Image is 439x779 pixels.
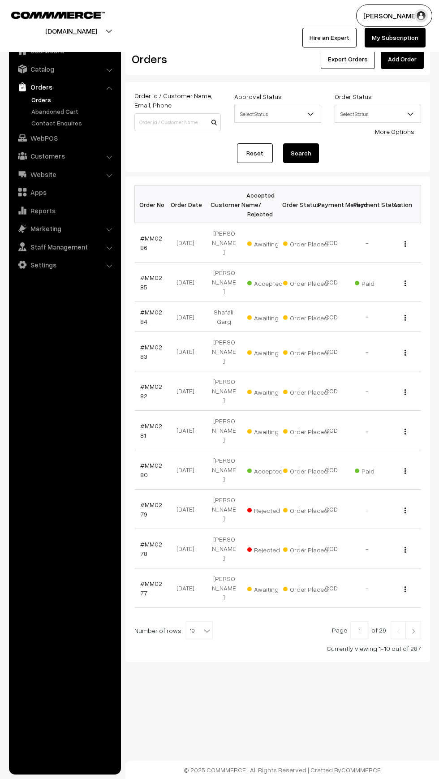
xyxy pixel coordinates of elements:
[405,468,406,474] img: Menu
[394,628,402,634] img: Left
[405,389,406,395] img: Menu
[314,332,349,371] td: COD
[140,422,162,439] a: #MM0281
[170,263,206,302] td: [DATE]
[283,464,328,476] span: Order Placed
[170,186,206,223] th: Order Date
[247,311,292,323] span: Awaiting
[206,223,242,263] td: [PERSON_NAME]
[206,490,242,529] td: [PERSON_NAME]
[247,464,292,476] span: Accepted
[302,28,357,47] a: Hire an Expert
[11,12,105,18] img: COMMMERCE
[314,450,349,490] td: COD
[170,223,206,263] td: [DATE]
[355,276,400,288] span: Paid
[247,504,292,515] span: Rejected
[140,461,162,478] a: #MM0280
[11,166,118,182] a: Website
[140,343,162,360] a: #MM0283
[341,766,381,774] a: COMMMERCE
[170,411,206,450] td: [DATE]
[170,332,206,371] td: [DATE]
[414,9,428,22] img: user
[140,580,162,597] a: #MM0277
[29,107,118,116] a: Abandoned Cart
[206,568,242,608] td: [PERSON_NAME]
[371,626,386,634] span: of 29
[170,371,206,411] td: [DATE]
[283,425,328,436] span: Order Placed
[247,346,292,357] span: Awaiting
[135,186,171,223] th: Order No
[134,113,221,131] input: Order Id / Customer Name / Customer Email / Customer Phone
[125,761,439,779] footer: © 2025 COMMMERCE | All Rights Reserved | Crafted By
[349,568,385,608] td: -
[247,425,292,436] span: Awaiting
[283,237,328,249] span: Order Placed
[405,429,406,435] img: Menu
[140,274,162,291] a: #MM0285
[134,91,221,110] label: Order Id / Customer Name, Email, Phone
[385,186,421,223] th: Action
[349,411,385,450] td: -
[206,302,242,332] td: Shafalii Garg
[405,508,406,513] img: Menu
[247,276,292,288] span: Accepted
[206,529,242,568] td: [PERSON_NAME]
[206,371,242,411] td: [PERSON_NAME]
[335,92,372,101] label: Order Status
[206,263,242,302] td: [PERSON_NAME]
[335,106,421,122] span: Select Status
[405,350,406,356] img: Menu
[234,105,321,123] span: Select Status
[206,186,242,223] th: Customer Name
[11,202,118,219] a: Reports
[332,626,347,634] span: Page
[283,385,328,397] span: Order Placed
[314,263,349,302] td: COD
[140,501,162,518] a: #MM0279
[247,385,292,397] span: Awaiting
[314,568,349,608] td: COD
[170,490,206,529] td: [DATE]
[349,490,385,529] td: -
[283,543,328,555] span: Order Placed
[355,464,400,476] span: Paid
[132,52,220,66] h2: Orders
[349,302,385,332] td: -
[29,118,118,128] a: Contact Enquires
[11,79,118,95] a: Orders
[14,20,129,42] button: [DOMAIN_NAME]
[321,49,375,69] button: Export Orders
[11,148,118,164] a: Customers
[283,276,328,288] span: Order Placed
[140,308,162,325] a: #MM0284
[186,622,212,640] span: 10
[140,540,162,557] a: #MM0278
[11,220,118,237] a: Marketing
[170,529,206,568] td: [DATE]
[375,128,414,135] a: More Options
[247,237,292,249] span: Awaiting
[11,239,118,255] a: Staff Management
[11,257,118,273] a: Settings
[349,371,385,411] td: -
[206,332,242,371] td: [PERSON_NAME]
[314,411,349,450] td: COD
[314,529,349,568] td: COD
[11,9,90,20] a: COMMMERCE
[247,543,292,555] span: Rejected
[134,644,421,653] div: Currently viewing 1-10 out of 287
[314,186,349,223] th: Payment Method
[234,92,282,101] label: Approval Status
[247,582,292,594] span: Awaiting
[283,143,319,163] button: Search
[335,105,421,123] span: Select Status
[170,302,206,332] td: [DATE]
[356,4,432,27] button: [PERSON_NAME]…
[283,582,328,594] span: Order Placed
[206,411,242,450] td: [PERSON_NAME]
[237,143,273,163] a: Reset
[283,311,328,323] span: Order Placed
